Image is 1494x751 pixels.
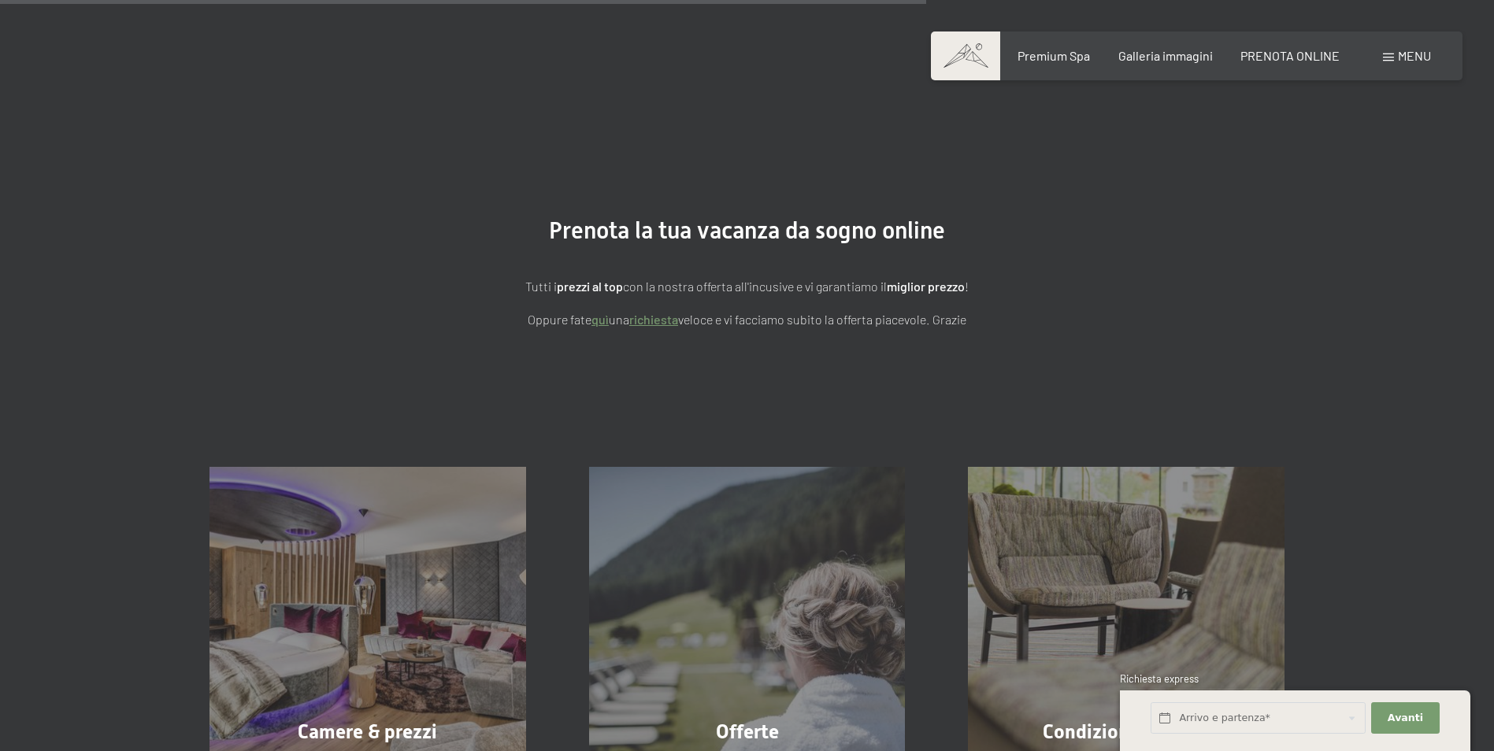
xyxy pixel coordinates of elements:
[1018,48,1090,63] a: Premium Spa
[591,312,609,327] a: quì
[1388,711,1423,725] span: Avanti
[1043,720,1210,743] span: Condizioni generali
[1118,48,1213,63] a: Galleria immagini
[549,216,945,244] span: Prenota la tua vacanza da sogno online
[1240,48,1340,63] a: PRENOTA ONLINE
[1120,672,1199,685] span: Richiesta express
[298,720,437,743] span: Camere & prezzi
[716,720,779,743] span: Offerte
[1398,48,1431,63] span: Menu
[557,279,623,294] strong: prezzi al top
[354,309,1141,330] p: Oppure fate una veloce e vi facciamo subito la offerta piacevole. Grazie
[629,312,678,327] a: richiesta
[354,276,1141,297] p: Tutti i con la nostra offerta all'incusive e vi garantiamo il !
[1371,702,1439,734] button: Avanti
[887,279,965,294] strong: miglior prezzo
